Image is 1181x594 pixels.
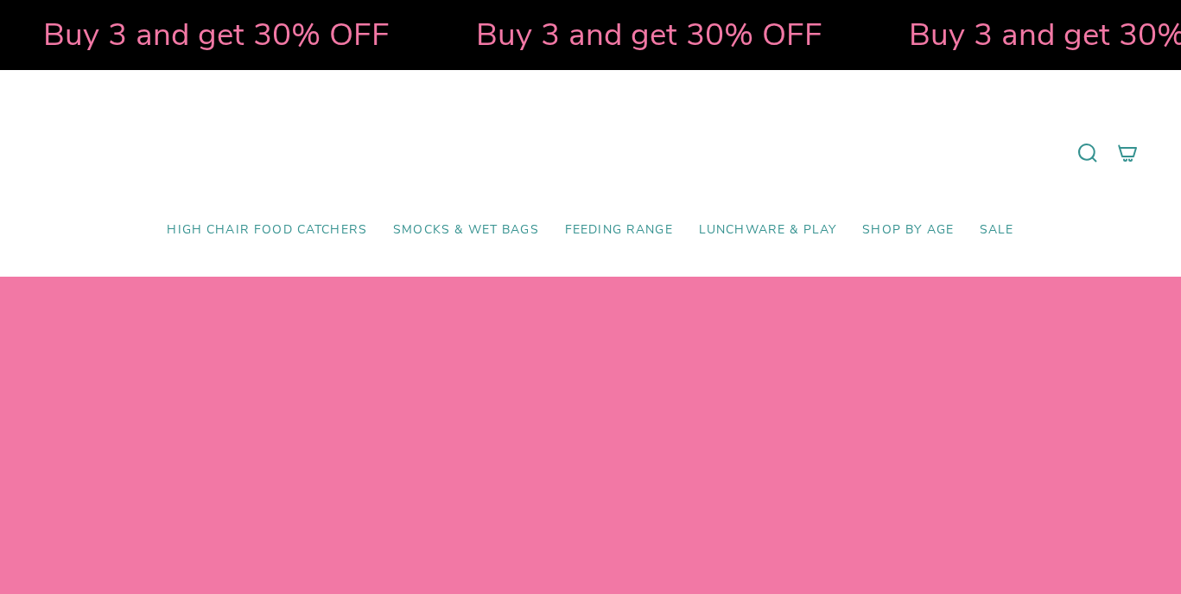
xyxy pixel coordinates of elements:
a: Mumma’s Little Helpers [441,96,740,210]
a: Shop by Age [849,210,967,251]
a: Feeding Range [552,210,686,251]
span: High Chair Food Catchers [167,223,367,238]
span: Feeding Range [565,223,673,238]
a: High Chair Food Catchers [154,210,380,251]
span: Lunchware & Play [699,223,836,238]
span: SALE [980,223,1014,238]
a: Lunchware & Play [686,210,849,251]
span: Shop by Age [862,223,954,238]
strong: Buy 3 and get 30% OFF [43,13,390,56]
a: SALE [967,210,1027,251]
a: Smocks & Wet Bags [380,210,552,251]
strong: Buy 3 and get 30% OFF [476,13,822,56]
span: Smocks & Wet Bags [393,223,539,238]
